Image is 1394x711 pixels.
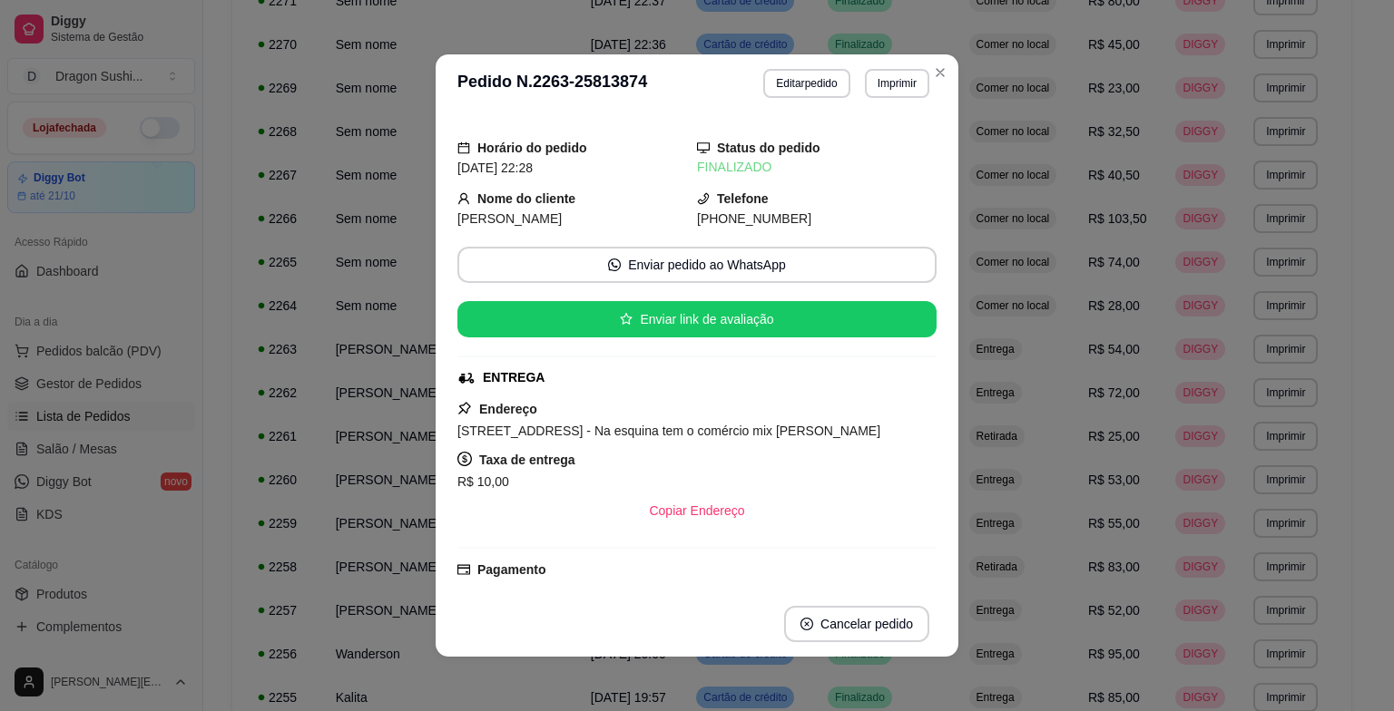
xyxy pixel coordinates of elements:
[477,562,545,577] strong: Pagamento
[800,618,813,630] span: close-circle
[926,58,955,87] button: Close
[784,606,929,642] button: close-circleCancelar pedido
[697,158,937,177] div: FINALIZADO
[865,69,929,98] button: Imprimir
[697,211,811,226] span: [PHONE_NUMBER]
[479,453,575,467] strong: Taxa de entrega
[608,258,621,271] span: whats-app
[457,192,470,205] span: user
[634,492,759,529] button: Copiar Endereço
[457,141,470,154] span: calendar
[479,402,537,416] strong: Endereço
[457,69,647,98] h3: Pedido N. 2263-25813874
[763,69,849,98] button: Editarpedido
[457,474,509,489] span: R$ 10,00
[477,191,575,206] strong: Nome do cliente
[717,141,820,155] strong: Status do pedido
[457,301,937,337] button: starEnviar link de avaliação
[717,191,769,206] strong: Telefone
[457,424,880,438] span: [STREET_ADDRESS] - Na esquina tem o comércio mix [PERSON_NAME]
[457,161,533,175] span: [DATE] 22:28
[483,368,545,387] div: ENTREGA
[477,141,587,155] strong: Horário do pedido
[457,211,562,226] span: [PERSON_NAME]
[697,192,710,205] span: phone
[457,563,470,576] span: credit-card
[697,141,710,154] span: desktop
[457,401,472,415] span: pushpin
[620,313,633,326] span: star
[457,452,472,466] span: dollar
[457,247,937,283] button: whats-appEnviar pedido ao WhatsApp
